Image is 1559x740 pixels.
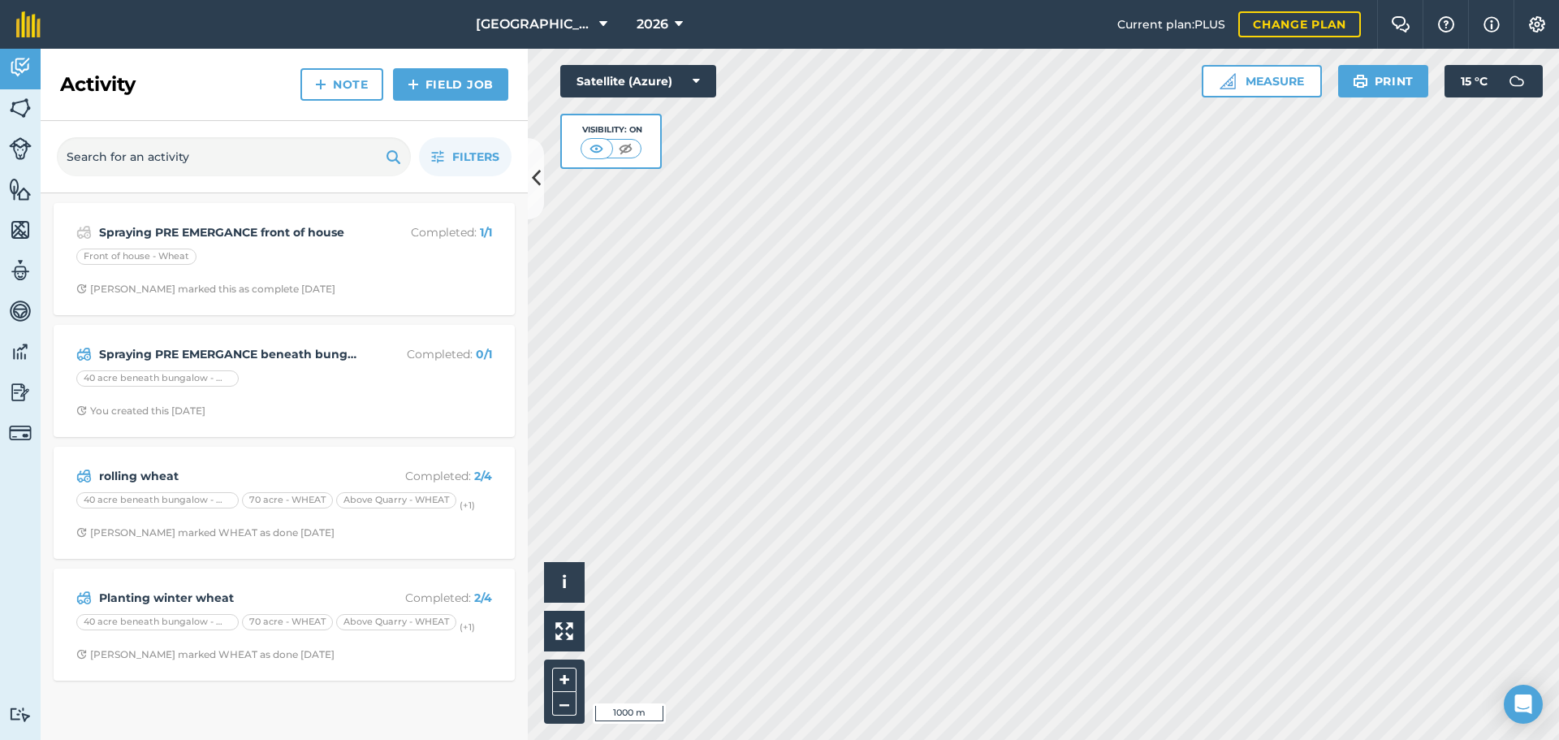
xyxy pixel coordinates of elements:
img: svg+xml;base64,PD94bWwgdmVyc2lvbj0iMS4wIiBlbmNvZGluZz0idXRmLTgiPz4KPCEtLSBHZW5lcmF0b3I6IEFkb2JlIE... [76,344,92,364]
img: svg+xml;base64,PHN2ZyB4bWxucz0iaHR0cDovL3d3dy53My5vcmcvMjAwMC9zdmciIHdpZHRoPSI1NiIgaGVpZ2h0PSI2MC... [9,218,32,242]
button: + [552,668,577,692]
button: Measure [1202,65,1322,97]
a: Field Job [393,68,508,101]
img: Clock with arrow pointing clockwise [76,527,87,538]
img: svg+xml;base64,PHN2ZyB4bWxucz0iaHR0cDovL3d3dy53My5vcmcvMjAwMC9zdmciIHdpZHRoPSI1MCIgaGVpZ2h0PSI0MC... [615,141,636,157]
span: Filters [452,148,499,166]
img: svg+xml;base64,PD94bWwgdmVyc2lvbj0iMS4wIiBlbmNvZGluZz0idXRmLTgiPz4KPCEtLSBHZW5lcmF0b3I6IEFkb2JlIE... [9,707,32,722]
button: Print [1338,65,1429,97]
img: Clock with arrow pointing clockwise [76,649,87,660]
a: Spraying PRE EMERGANCE front of houseCompleted: 1/1Front of house - WheatClock with arrow pointin... [63,213,505,305]
a: rolling wheatCompleted: 2/440 acre beneath bungalow - WHEAT70 acre - WHEATAbove Quarry - WHEAT(+1... [63,457,505,549]
div: [PERSON_NAME] marked this as complete [DATE] [76,283,335,296]
div: Front of house - Wheat [76,249,196,265]
p: Completed : [363,345,492,363]
span: 15 ° C [1461,65,1488,97]
img: svg+xml;base64,PD94bWwgdmVyc2lvbj0iMS4wIiBlbmNvZGluZz0idXRmLTgiPz4KPCEtLSBHZW5lcmF0b3I6IEFkb2JlIE... [9,55,32,80]
span: i [562,572,567,592]
img: Two speech bubbles overlapping with the left bubble in the forefront [1391,16,1410,32]
strong: 2 / 4 [474,469,492,483]
div: 40 acre beneath bungalow - WHEAT [76,492,239,508]
button: 15 °C [1445,65,1543,97]
img: svg+xml;base64,PD94bWwgdmVyc2lvbj0iMS4wIiBlbmNvZGluZz0idXRmLTgiPz4KPCEtLSBHZW5lcmF0b3I6IEFkb2JlIE... [9,340,32,364]
p: Completed : [363,467,492,485]
img: A cog icon [1527,16,1547,32]
img: svg+xml;base64,PD94bWwgdmVyc2lvbj0iMS4wIiBlbmNvZGluZz0idXRmLTgiPz4KPCEtLSBHZW5lcmF0b3I6IEFkb2JlIE... [76,588,92,608]
img: svg+xml;base64,PD94bWwgdmVyc2lvbj0iMS4wIiBlbmNvZGluZz0idXRmLTgiPz4KPCEtLSBHZW5lcmF0b3I6IEFkb2JlIE... [76,466,92,486]
img: svg+xml;base64,PD94bWwgdmVyc2lvbj0iMS4wIiBlbmNvZGluZz0idXRmLTgiPz4KPCEtLSBHZW5lcmF0b3I6IEFkb2JlIE... [9,137,32,160]
img: svg+xml;base64,PHN2ZyB4bWxucz0iaHR0cDovL3d3dy53My5vcmcvMjAwMC9zdmciIHdpZHRoPSI1NiIgaGVpZ2h0PSI2MC... [9,96,32,120]
img: svg+xml;base64,PHN2ZyB4bWxucz0iaHR0cDovL3d3dy53My5vcmcvMjAwMC9zdmciIHdpZHRoPSIxOSIgaGVpZ2h0PSIyNC... [1353,71,1368,91]
strong: 0 / 1 [476,347,492,361]
div: You created this [DATE] [76,405,205,418]
strong: Spraying PRE EMERGANCE beneath bungalow [99,345,356,363]
p: Completed : [363,223,492,241]
img: svg+xml;base64,PHN2ZyB4bWxucz0iaHR0cDovL3d3dy53My5vcmcvMjAwMC9zdmciIHdpZHRoPSIxNCIgaGVpZ2h0PSIyNC... [315,75,326,94]
div: Open Intercom Messenger [1504,685,1543,724]
h2: Activity [60,71,136,97]
strong: Spraying PRE EMERGANCE front of house [99,223,356,241]
button: i [544,562,585,603]
div: 70 acre - WHEAT [242,614,333,630]
div: Visibility: On [581,123,642,136]
a: Note [300,68,383,101]
img: svg+xml;base64,PHN2ZyB4bWxucz0iaHR0cDovL3d3dy53My5vcmcvMjAwMC9zdmciIHdpZHRoPSIxOSIgaGVpZ2h0PSIyNC... [386,147,401,167]
img: svg+xml;base64,PD94bWwgdmVyc2lvbj0iMS4wIiBlbmNvZGluZz0idXRmLTgiPz4KPCEtLSBHZW5lcmF0b3I6IEFkb2JlIE... [9,380,32,405]
button: Filters [419,137,512,176]
a: Change plan [1238,11,1361,37]
img: svg+xml;base64,PHN2ZyB4bWxucz0iaHR0cDovL3d3dy53My5vcmcvMjAwMC9zdmciIHdpZHRoPSI1NiIgaGVpZ2h0PSI2MC... [9,177,32,201]
img: Ruler icon [1220,73,1236,89]
button: Satellite (Azure) [560,65,716,97]
img: Clock with arrow pointing clockwise [76,405,87,416]
p: Completed : [363,589,492,607]
button: – [552,692,577,716]
input: Search for an activity [57,137,411,176]
img: svg+xml;base64,PD94bWwgdmVyc2lvbj0iMS4wIiBlbmNvZGluZz0idXRmLTgiPz4KPCEtLSBHZW5lcmF0b3I6IEFkb2JlIE... [76,223,92,242]
strong: rolling wheat [99,467,356,485]
img: A question mark icon [1436,16,1456,32]
div: 40 acre beneath bungalow - WHEAT [76,370,239,387]
span: [GEOGRAPHIC_DATA] [476,15,593,34]
strong: Planting winter wheat [99,589,356,607]
img: svg+xml;base64,PHN2ZyB4bWxucz0iaHR0cDovL3d3dy53My5vcmcvMjAwMC9zdmciIHdpZHRoPSI1MCIgaGVpZ2h0PSI0MC... [586,141,607,157]
div: 70 acre - WHEAT [242,492,333,508]
strong: 2 / 4 [474,591,492,605]
small: (+ 1 ) [460,500,475,511]
a: Spraying PRE EMERGANCE beneath bungalowCompleted: 0/140 acre beneath bungalow - WHEATClock with a... [63,335,505,427]
img: fieldmargin Logo [16,11,41,37]
img: Four arrows, one pointing top left, one top right, one bottom right and the last bottom left [555,622,573,640]
img: svg+xml;base64,PHN2ZyB4bWxucz0iaHR0cDovL3d3dy53My5vcmcvMjAwMC9zdmciIHdpZHRoPSIxNCIgaGVpZ2h0PSIyNC... [408,75,419,94]
img: svg+xml;base64,PD94bWwgdmVyc2lvbj0iMS4wIiBlbmNvZGluZz0idXRmLTgiPz4KPCEtLSBHZW5lcmF0b3I6IEFkb2JlIE... [1501,65,1533,97]
div: Above Quarry - WHEAT [336,614,456,630]
div: [PERSON_NAME] marked WHEAT as done [DATE] [76,526,335,539]
span: Current plan : PLUS [1117,15,1225,33]
strong: 1 / 1 [480,225,492,240]
img: svg+xml;base64,PD94bWwgdmVyc2lvbj0iMS4wIiBlbmNvZGluZz0idXRmLTgiPz4KPCEtLSBHZW5lcmF0b3I6IEFkb2JlIE... [9,258,32,283]
a: Planting winter wheatCompleted: 2/440 acre beneath bungalow - WHEAT70 acre - WHEATAbove Quarry - ... [63,578,505,671]
div: [PERSON_NAME] marked WHEAT as done [DATE] [76,648,335,661]
img: svg+xml;base64,PD94bWwgdmVyc2lvbj0iMS4wIiBlbmNvZGluZz0idXRmLTgiPz4KPCEtLSBHZW5lcmF0b3I6IEFkb2JlIE... [9,299,32,323]
span: 2026 [637,15,668,34]
img: Clock with arrow pointing clockwise [76,283,87,294]
img: svg+xml;base64,PD94bWwgdmVyc2lvbj0iMS4wIiBlbmNvZGluZz0idXRmLTgiPz4KPCEtLSBHZW5lcmF0b3I6IEFkb2JlIE... [9,422,32,444]
div: 40 acre beneath bungalow - WHEAT [76,614,239,630]
small: (+ 1 ) [460,621,475,633]
img: svg+xml;base64,PHN2ZyB4bWxucz0iaHR0cDovL3d3dy53My5vcmcvMjAwMC9zdmciIHdpZHRoPSIxNyIgaGVpZ2h0PSIxNy... [1483,15,1500,34]
div: Above Quarry - WHEAT [336,492,456,508]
